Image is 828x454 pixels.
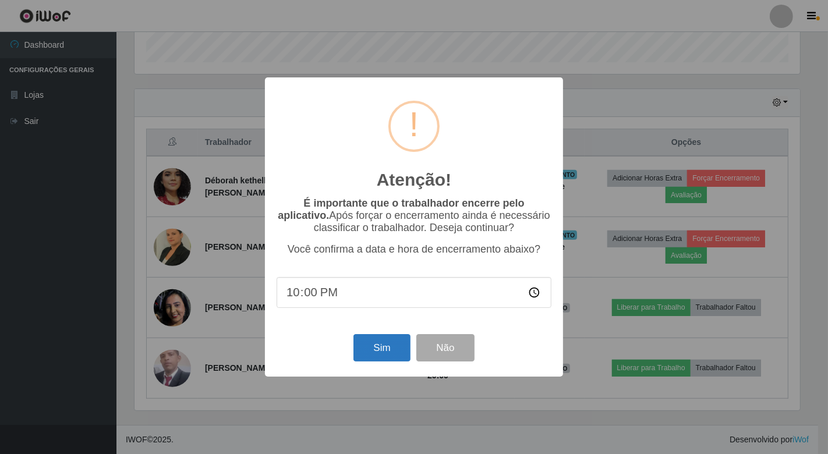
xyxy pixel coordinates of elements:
[416,334,474,361] button: Não
[278,197,524,221] b: É importante que o trabalhador encerre pelo aplicativo.
[277,243,551,256] p: Você confirma a data e hora de encerramento abaixo?
[353,334,410,361] button: Sim
[277,197,551,234] p: Após forçar o encerramento ainda é necessário classificar o trabalhador. Deseja continuar?
[377,169,451,190] h2: Atenção!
